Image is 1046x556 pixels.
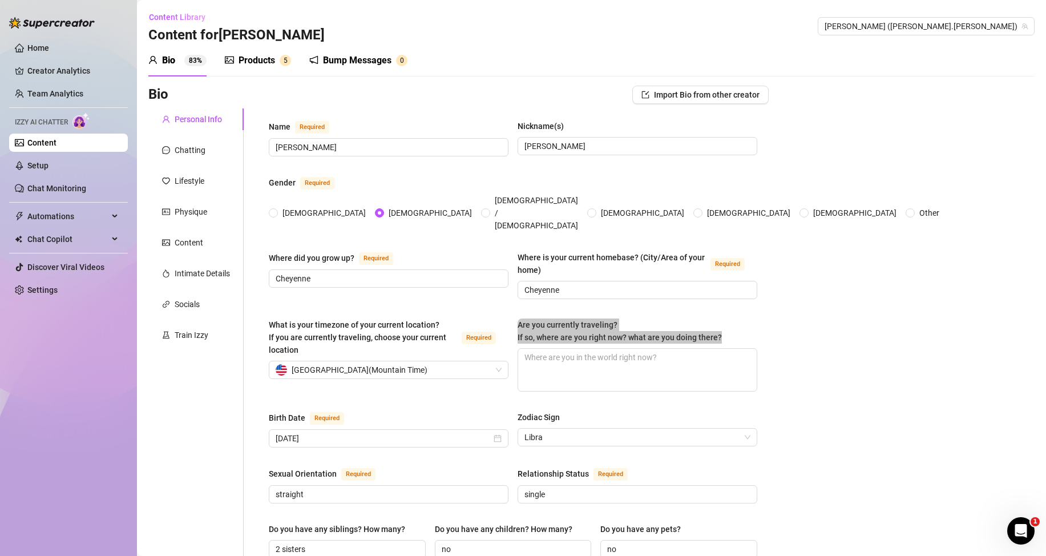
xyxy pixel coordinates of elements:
[162,115,170,123] span: user
[149,13,205,22] span: Content Library
[915,207,944,219] span: Other
[175,267,230,280] div: Intimate Details
[269,120,290,133] div: Name
[518,467,640,481] label: Relationship Status
[148,86,168,104] h3: Bio
[518,120,564,132] div: Nickname(s)
[72,112,90,129] img: AI Chatter
[15,235,22,243] img: Chat Copilot
[1031,517,1040,526] span: 1
[435,523,580,535] label: Do you have any children? How many?
[175,236,203,249] div: Content
[524,284,748,296] input: Where is your current homebase? (City/Area of your home)
[269,251,406,265] label: Where did you grow up?
[269,523,405,535] div: Do you have any siblings? How many?
[825,18,1028,35] span: Nathan (nathan.lewis)
[490,194,583,232] span: [DEMOGRAPHIC_DATA] / [DEMOGRAPHIC_DATA]
[162,239,170,247] span: picture
[632,86,769,104] button: Import Bio from other creator
[269,252,354,264] div: Where did you grow up?
[269,467,388,481] label: Sexual Orientation
[442,543,583,555] input: Do you have any children? How many?
[518,320,722,342] span: Are you currently traveling? If so, where are you right now? what are you doing there?
[148,26,325,45] h3: Content for [PERSON_NAME]
[384,207,476,219] span: [DEMOGRAPHIC_DATA]
[300,177,334,190] span: Required
[9,17,95,29] img: logo-BBDzfeDw.svg
[276,141,499,154] input: Name
[518,120,572,132] label: Nickname(s)
[435,523,572,535] div: Do you have any children? How many?
[162,208,170,216] span: idcard
[292,361,427,378] span: [GEOGRAPHIC_DATA] ( Mountain Time )
[15,117,68,128] span: Izzy AI Chatter
[1007,517,1035,545] iframe: Intercom live chat
[276,364,287,376] img: us
[269,411,357,425] label: Birth Date
[269,176,296,189] div: Gender
[27,89,83,98] a: Team Analytics
[323,54,391,67] div: Bump Messages
[295,121,329,134] span: Required
[175,298,200,311] div: Socials
[269,468,337,480] div: Sexual Orientation
[269,120,342,134] label: Name
[269,176,347,190] label: Gender
[524,429,750,446] span: Libra
[809,207,901,219] span: [DEMOGRAPHIC_DATA]
[162,300,170,308] span: link
[269,523,413,535] label: Do you have any siblings? How many?
[27,43,49,53] a: Home
[341,468,375,481] span: Required
[276,543,417,555] input: Do you have any siblings? How many?
[518,411,560,424] div: Zodiac Sign
[1021,23,1028,30] span: team
[175,175,204,187] div: Lifestyle
[310,412,344,425] span: Required
[524,488,748,501] input: Relationship Status
[15,212,24,221] span: thunderbolt
[148,55,157,65] span: user
[162,54,175,67] div: Bio
[184,55,207,66] sup: 83%
[175,144,205,156] div: Chatting
[27,184,86,193] a: Chat Monitoring
[710,258,745,271] span: Required
[27,62,119,80] a: Creator Analytics
[239,54,275,67] div: Products
[518,251,706,276] div: Where is your current homebase? (City/Area of your home)
[269,320,446,354] span: What is your timezone of your current location? If you are currently traveling, choose your curre...
[518,251,757,276] label: Where is your current homebase? (City/Area of your home)
[162,331,170,339] span: experiment
[276,432,491,445] input: Birth Date
[148,8,215,26] button: Content Library
[359,252,393,265] span: Required
[175,206,207,218] div: Physique
[27,230,108,248] span: Chat Copilot
[27,263,104,272] a: Discover Viral Videos
[593,468,628,481] span: Required
[396,55,407,66] sup: 0
[654,90,760,99] span: Import Bio from other creator
[162,269,170,277] span: fire
[518,411,568,424] label: Zodiac Sign
[175,113,222,126] div: Personal Info
[278,207,370,219] span: [DEMOGRAPHIC_DATA]
[600,523,689,535] label: Do you have any pets?
[462,332,496,344] span: Required
[641,91,649,99] span: import
[27,207,108,225] span: Automations
[702,207,795,219] span: [DEMOGRAPHIC_DATA]
[175,329,208,341] div: Train Izzy
[524,140,748,152] input: Nickname(s)
[518,468,589,480] div: Relationship Status
[607,543,748,555] input: Do you have any pets?
[600,523,681,535] div: Do you have any pets?
[309,55,318,65] span: notification
[276,488,499,501] input: Sexual Orientation
[284,57,288,65] span: 5
[162,177,170,185] span: heart
[27,161,49,170] a: Setup
[27,138,56,147] a: Content
[269,412,305,424] div: Birth Date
